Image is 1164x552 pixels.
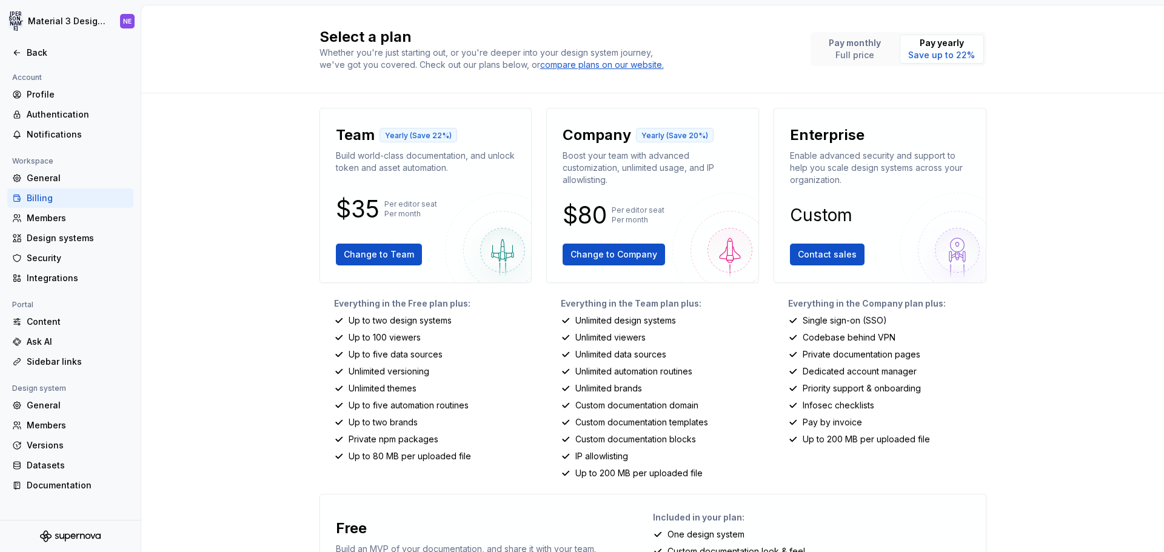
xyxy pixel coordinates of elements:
[27,172,129,184] div: General
[336,150,516,174] p: Build world-class documentation, and unlock token and asset automation.
[900,35,984,64] button: Pay yearlySave up to 22%
[575,365,692,377] p: Unlimited automation routines
[570,248,657,261] span: Change to Company
[27,399,129,411] div: General
[27,47,129,59] div: Back
[803,399,874,411] p: Infosec checklists
[7,248,133,268] a: Security
[27,419,129,431] div: Members
[349,314,452,327] p: Up to two design systems
[349,450,471,462] p: Up to 80 MB per uploaded file
[540,59,664,71] a: compare plans on our website.
[813,35,897,64] button: Pay monthlyFull price
[7,268,133,288] a: Integrations
[344,248,414,261] span: Change to Team
[803,314,887,327] p: Single sign-on (SSO)
[7,476,133,495] a: Documentation
[7,416,133,435] a: Members
[563,125,631,145] p: Company
[27,272,129,284] div: Integrations
[7,85,133,104] a: Profile
[349,399,469,411] p: Up to five automation routines
[7,312,133,331] a: Content
[575,314,676,327] p: Unlimited design systems
[803,416,862,428] p: Pay by invoice
[829,49,881,61] p: Full price
[575,331,646,344] p: Unlimited viewers
[385,131,452,141] p: Yearly (Save 22%)
[336,244,422,265] button: Change to Team
[7,381,71,396] div: Design system
[2,8,138,35] button: [PERSON_NAME]Material 3 Design Kit (JaB-Updated)NE
[798,248,857,261] span: Contact sales
[790,125,865,145] p: Enterprise
[575,433,696,445] p: Custom documentation blocks
[667,528,744,540] p: One design system
[7,70,47,85] div: Account
[7,188,133,208] a: Billing
[7,154,58,168] div: Workspace
[7,456,133,475] a: Datasets
[27,459,129,471] div: Datasets
[563,150,743,186] p: Boost your team with advanced customization, unlimited usage, and IP allowlisting.
[7,298,38,312] div: Portal
[27,108,129,121] div: Authentication
[803,382,921,394] p: Priority support & onboarding
[790,244,865,265] button: Contact sales
[575,416,708,428] p: Custom documentation templates
[561,298,759,310] p: Everything in the Team plan plus:
[575,348,666,361] p: Unlimited data sources
[829,37,881,49] p: Pay monthly
[803,433,930,445] p: Up to 200 MB per uploaded file
[641,131,708,141] p: Yearly (Save 20%)
[653,511,976,524] p: Included in your plan:
[7,332,133,351] a: Ask AI
[790,150,970,186] p: Enable advanced security and support to help you scale design systems across your organization.
[575,399,698,411] p: Custom documentation domain
[612,205,664,225] p: Per editor seat Per month
[563,244,665,265] button: Change to Company
[27,439,129,451] div: Versions
[349,365,429,377] p: Unlimited versioning
[7,208,133,228] a: Members
[803,365,917,377] p: Dedicated account manager
[28,15,105,27] div: Material 3 Design Kit (JaB-Updated)
[349,382,416,394] p: Unlimited themes
[349,416,418,428] p: Up to two brands
[7,436,133,455] a: Versions
[123,16,132,26] div: NE
[8,14,23,28] div: [PERSON_NAME]
[319,27,796,47] h2: Select a plan
[27,336,129,348] div: Ask AI
[336,202,380,216] p: $35
[27,356,129,368] div: Sidebar links
[27,479,129,491] div: Documentation
[803,348,920,361] p: Private documentation pages
[27,232,129,244] div: Design systems
[27,88,129,101] div: Profile
[336,519,367,538] p: Free
[7,43,133,62] a: Back
[7,352,133,371] a: Sidebar links
[349,331,421,344] p: Up to 100 viewers
[7,105,133,124] a: Authentication
[7,125,133,144] a: Notifications
[27,252,129,264] div: Security
[27,128,129,141] div: Notifications
[349,348,443,361] p: Up to five data sources
[908,49,975,61] p: Save up to 22%
[575,450,628,462] p: IP allowlisting
[7,168,133,188] a: General
[384,199,437,219] p: Per editor seat Per month
[563,208,607,222] p: $80
[319,47,671,71] div: Whether you're just starting out, or you're deeper into your design system journey, we've got you...
[336,125,375,145] p: Team
[790,208,852,222] p: Custom
[803,331,895,344] p: Codebase behind VPN
[349,433,438,445] p: Private npm packages
[7,228,133,248] a: Design systems
[27,192,129,204] div: Billing
[575,467,703,479] p: Up to 200 MB per uploaded file
[334,298,532,310] p: Everything in the Free plan plus:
